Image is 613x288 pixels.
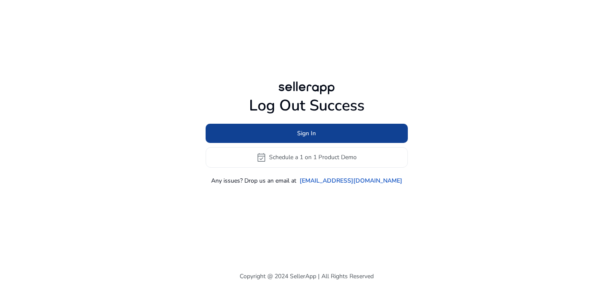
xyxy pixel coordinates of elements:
[300,176,402,185] a: [EMAIL_ADDRESS][DOMAIN_NAME]
[297,129,316,138] span: Sign In
[206,147,408,168] button: event_availableSchedule a 1 on 1 Product Demo
[206,124,408,143] button: Sign In
[211,176,296,185] p: Any issues? Drop us an email at
[256,152,266,163] span: event_available
[206,96,408,115] h1: Log Out Success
